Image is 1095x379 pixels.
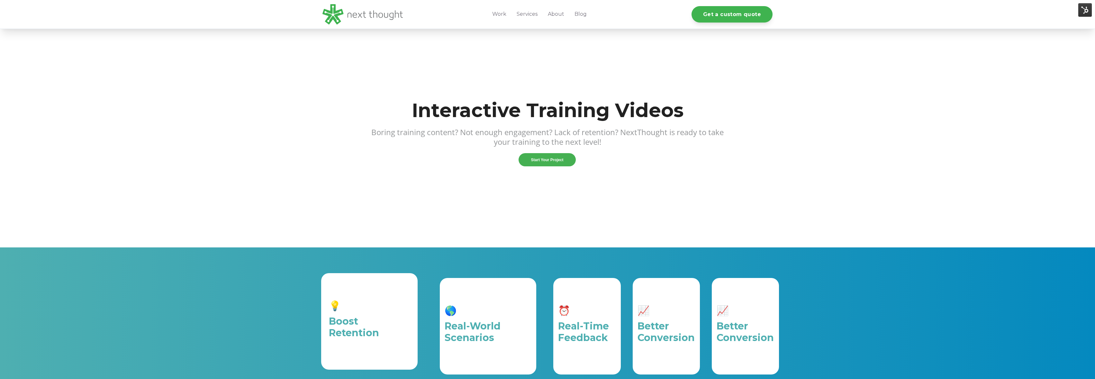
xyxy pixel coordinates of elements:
span: Start Your Project [531,158,564,162]
a: Start Your Project [519,153,576,166]
span: Retention [329,327,379,339]
span: Better Conversion [717,320,774,344]
h3: 📈 [638,305,695,317]
h3: 💡 [329,300,410,312]
p: Boring training content? Not enough engagement? Lack of retention? NextThought is ready to take y... [347,127,748,147]
span: Real-World Scenarios [445,320,501,344]
img: LG - NextThought Logo [322,4,403,24]
span: Better Conversion [638,320,695,344]
span: Boost [329,315,358,327]
h1: Interactive Training Videos [393,93,702,127]
a: Get a custom quote [692,6,773,23]
h3: 🌎 [445,305,531,317]
img: HubSpot Tools Menu Toggle [1078,3,1092,17]
span: Real-Time Feedback [558,320,609,344]
h3: 📈 [717,305,774,317]
h3: ⏰ [558,305,616,317]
